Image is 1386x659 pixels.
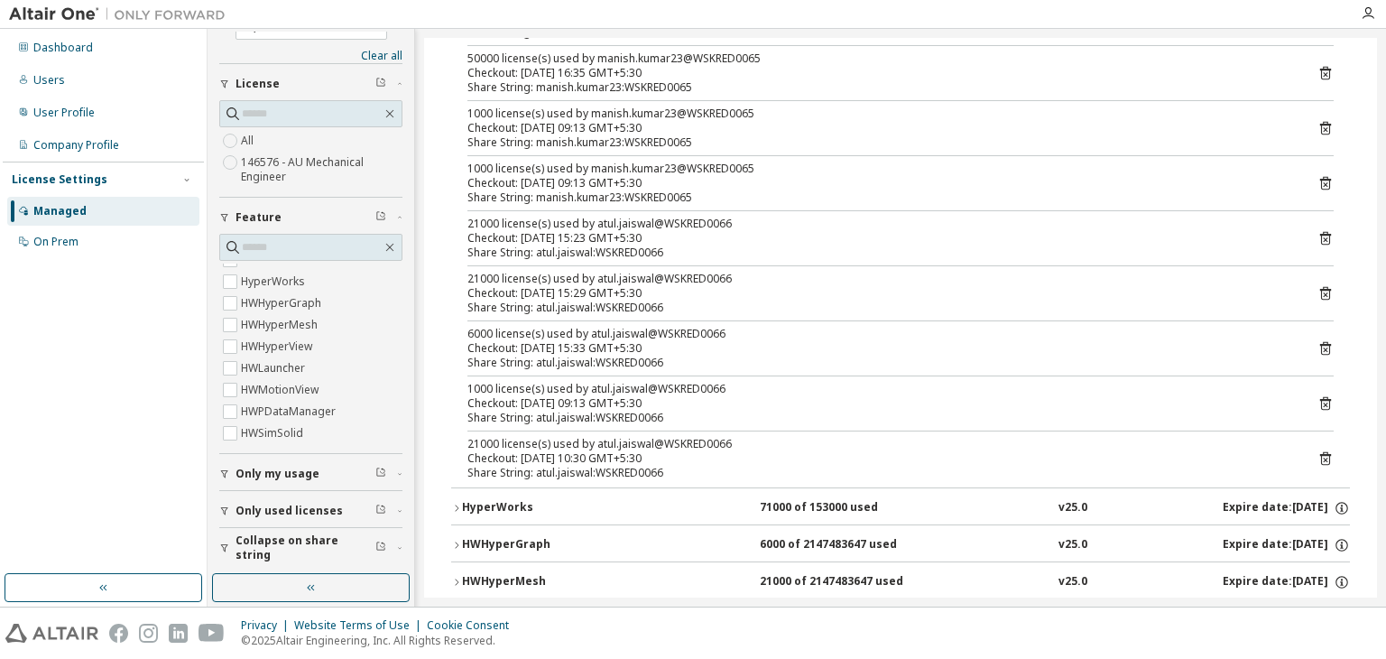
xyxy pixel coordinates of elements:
div: Expire date: [DATE] [1223,500,1350,516]
div: Expire date: [DATE] [1223,574,1350,590]
div: Checkout: [DATE] 10:30 GMT+5:30 [467,451,1290,466]
div: 1000 license(s) used by manish.kumar23@WSKRED0065 [467,107,1290,121]
div: 21000 license(s) used by atul.jaiswal@WSKRED0066 [467,272,1290,286]
label: HyperWorks [241,271,309,292]
span: Clear filter [375,541,386,555]
label: 146576 - AU Mechanical Engineer [241,152,402,188]
label: HWHyperMesh [241,314,321,336]
div: Share String: atul.jaiswal:WSKRED0066 [467,466,1290,480]
span: License [236,77,280,91]
div: Website Terms of Use [294,618,427,633]
div: Share String: manish.kumar23:WSKRED0065 [467,135,1290,150]
div: Expire date: [DATE] [1223,537,1350,553]
div: 71000 of 153000 used [760,500,922,516]
div: 50000 license(s) used by manish.kumar23@WSKRED0065 [467,51,1290,66]
span: Clear filter [375,467,386,481]
label: HWMotionView [241,379,322,401]
label: HWHyperView [241,336,316,357]
span: Collapse on share string [236,534,375,562]
div: Checkout: [DATE] 09:13 GMT+5:30 [467,121,1290,135]
a: Clear all [219,49,402,63]
div: Share String: atul.jaiswal:WSKRED0066 [467,356,1290,370]
div: v25.0 [1058,574,1087,590]
span: Clear filter [375,504,386,518]
div: 1000 license(s) used by atul.jaiswal@WSKRED0066 [467,382,1290,396]
div: Share String: atul.jaiswal:WSKRED0066 [467,411,1290,425]
div: Share String: atul.jaiswal:WSKRED0066 [467,246,1290,260]
div: Managed [33,204,87,218]
div: 21000 license(s) used by atul.jaiswal@WSKRED0066 [467,217,1290,231]
div: 1000 license(s) used by manish.kumar23@WSKRED0065 [467,162,1290,176]
p: © 2025 Altair Engineering, Inc. All Rights Reserved. [241,633,520,648]
div: Company Profile [33,138,119,153]
img: facebook.svg [109,624,128,643]
img: Altair One [9,5,235,23]
div: Cookie Consent [427,618,520,633]
div: Share String: manish.kumar23:WSKRED0065 [467,80,1290,95]
div: HyperWorks [462,500,624,516]
button: HWHyperGraph6000 of 2147483647 usedv25.0Expire date:[DATE] [451,525,1350,565]
div: v25.0 [1058,500,1087,516]
label: HWLauncher [241,357,309,379]
div: HWHyperMesh [462,574,624,590]
div: Privacy [241,618,294,633]
div: License Settings [12,172,107,187]
img: youtube.svg [199,624,225,643]
div: Share String: manish.kumar23:WSKRED0065 [467,190,1290,205]
span: Only my usage [236,467,319,481]
img: altair_logo.svg [5,624,98,643]
button: Collapse on share string [219,528,402,568]
div: 6000 of 2147483647 used [760,537,922,553]
div: Checkout: [DATE] 16:35 GMT+5:30 [467,66,1290,80]
div: 21000 license(s) used by atul.jaiswal@WSKRED0066 [467,437,1290,451]
div: v25.0 [1058,537,1087,553]
div: Users [33,73,65,88]
button: Feature [219,198,402,237]
div: 6000 license(s) used by atul.jaiswal@WSKRED0066 [467,327,1290,341]
div: Dashboard [33,41,93,55]
label: HWSimSolid [241,422,307,444]
div: Share String: atul.jaiswal:WSKRED0066 [467,301,1290,315]
div: Checkout: [DATE] 15:29 GMT+5:30 [467,286,1290,301]
img: linkedin.svg [169,624,188,643]
label: HWPDataManager [241,401,339,422]
div: Checkout: [DATE] 15:33 GMT+5:30 [467,341,1290,356]
div: 21000 of 2147483647 used [760,574,922,590]
label: HWHyperGraph [241,292,325,314]
img: instagram.svg [139,624,158,643]
span: Clear filter [375,210,386,225]
div: Checkout: [DATE] 15:23 GMT+5:30 [467,231,1290,246]
span: Feature [236,210,282,225]
div: Checkout: [DATE] 09:13 GMT+5:30 [467,176,1290,190]
button: Only my usage [219,454,402,494]
span: Clear filter [375,77,386,91]
button: HWHyperMesh21000 of 2147483647 usedv25.0Expire date:[DATE] [451,562,1350,602]
div: HWHyperGraph [462,537,624,553]
button: HyperWorks71000 of 153000 usedv25.0Expire date:[DATE] [451,488,1350,528]
button: License [219,64,402,104]
div: On Prem [33,235,79,249]
div: Checkout: [DATE] 09:13 GMT+5:30 [467,396,1290,411]
label: All [241,130,257,152]
button: Only used licenses [219,491,402,531]
div: User Profile [33,106,95,120]
span: Only used licenses [236,504,343,518]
